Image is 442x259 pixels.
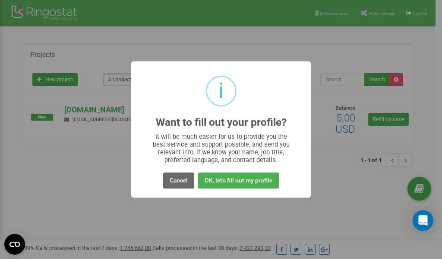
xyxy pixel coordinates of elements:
h2: Want to fill out your profile? [156,117,287,128]
div: It will be much easier for us to provide you the best service and support possible, and send you ... [148,133,294,164]
button: Open CMP widget [4,234,25,255]
div: Open Intercom Messenger [413,210,433,231]
div: i [218,77,224,105]
button: Cancel [163,173,194,189]
button: OK, let's fill out my profile [198,173,279,189]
